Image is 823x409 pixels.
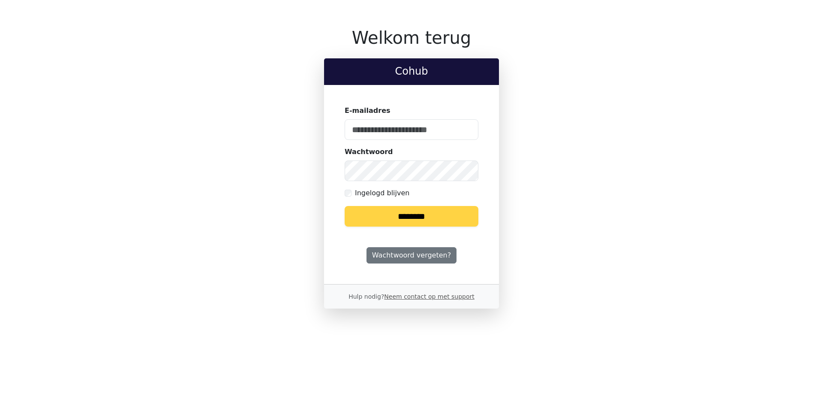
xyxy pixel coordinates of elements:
[345,147,393,157] label: Wachtwoord
[366,247,457,264] a: Wachtwoord vergeten?
[348,293,475,300] small: Hulp nodig?
[324,27,499,48] h1: Welkom terug
[355,188,409,198] label: Ingelogd blijven
[384,293,474,300] a: Neem contact op met support
[331,65,492,78] h2: Cohub
[345,106,390,116] label: E-mailadres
